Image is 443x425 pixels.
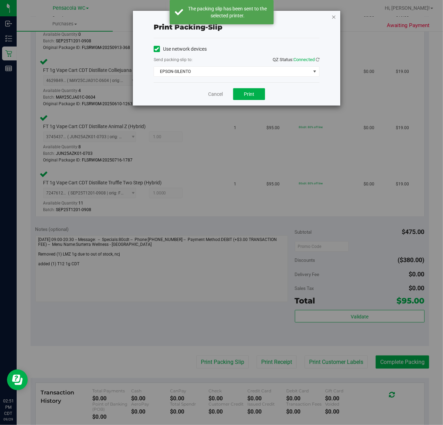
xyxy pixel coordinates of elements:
[244,91,254,97] span: Print
[273,57,320,62] span: QZ Status:
[154,67,310,76] span: EPSON-SILENTO
[187,5,269,19] div: The packing slip has been sent to the selected printer.
[310,67,319,76] span: select
[154,57,193,63] label: Send packing-slip to:
[154,45,207,53] label: Use network devices
[208,91,223,98] a: Cancel
[7,369,28,390] iframe: Resource center
[233,88,265,100] button: Print
[154,23,222,31] span: Print packing-slip
[293,57,315,62] span: Connected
